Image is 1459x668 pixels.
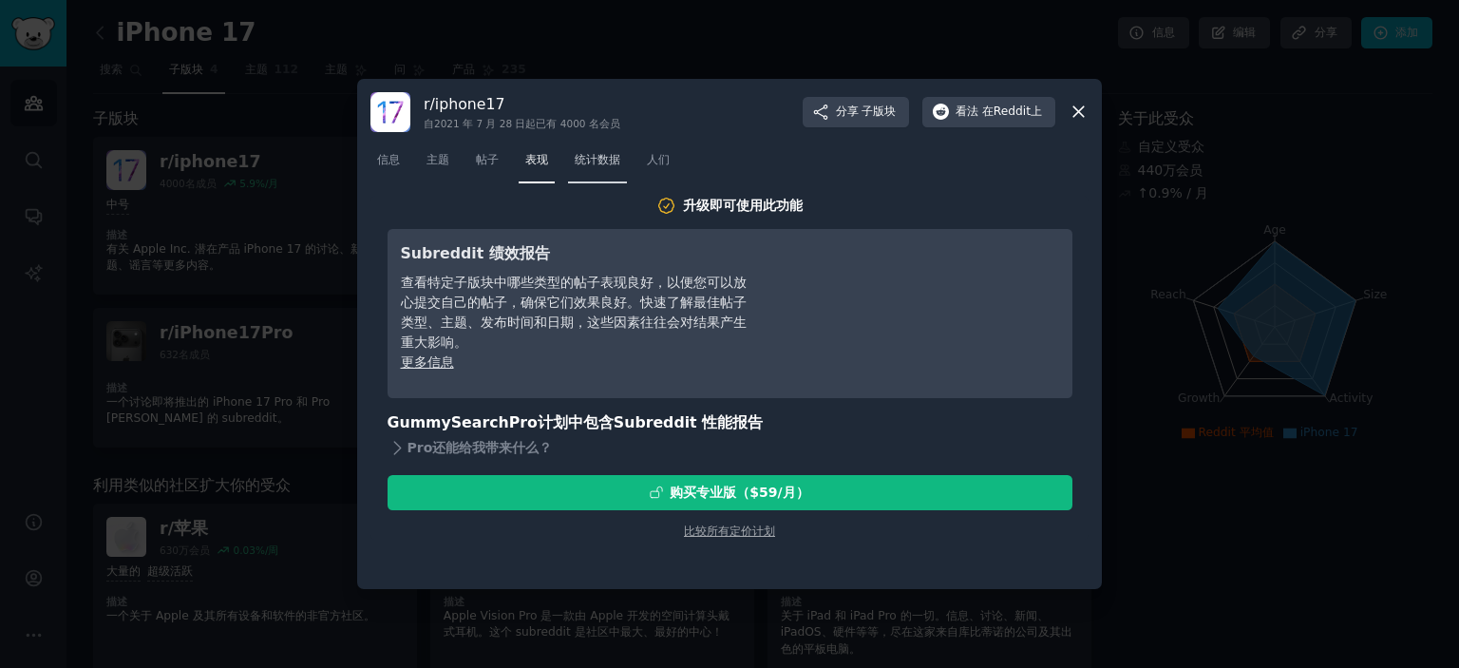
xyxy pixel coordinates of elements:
font: 购买 [670,485,696,500]
font: GummySearch [388,413,509,431]
font: 中包含 [568,413,614,431]
font: 还能给我带来什么 [432,440,539,455]
font: 专业版 [696,485,736,500]
font: 自2021 年 7 月 28 日起 [424,118,536,129]
font: 已有 4000 名 [536,118,598,129]
font: 表现 [525,153,548,166]
font: 查看特定子版块中哪些类型的帖子表现良好，以便您可以放心提交自己的帖子，确保它们效果良好。快速了解最佳帖子类型、主题、发布时间和日期，这些因素往往会对结果产生重大影响。 [401,275,747,350]
a: 帖子 [469,145,505,184]
font: 信息 [377,153,400,166]
font: （$ [736,485,759,500]
font: 分享 [836,105,859,118]
font: iphone17 [435,95,505,113]
font: 看法 [956,105,978,118]
font: 统计数据 [575,153,620,166]
a: 人们 [640,145,676,184]
font: ） [796,485,809,500]
font: Pro [509,413,538,431]
font: Subreddit 性能报告 [614,413,763,431]
font: 在Reddit上 [982,105,1042,118]
font: 计划 [538,413,568,431]
button: 分享子版块 [803,97,910,127]
a: 更多信息 [401,354,454,370]
font: 人们 [647,153,670,166]
a: 统计数据 [568,145,627,184]
a: 比较所有定价计划 [684,525,775,538]
font: 主题 [426,153,449,166]
button: 购买专业版（$59/月） [388,475,1072,510]
font: 子版块 [862,105,896,118]
a: 主题 [420,145,456,184]
font: r/ [424,95,435,113]
font: 帖子 [476,153,499,166]
button: 看法在Reddit上 [922,97,1055,127]
font: 会员 [599,118,620,129]
font: /月 [778,485,796,500]
font: 升级即可使用此功能 [683,198,803,213]
font: Subreddit 绩效报告 [401,244,550,262]
iframe: YouTube 视频播放器 [774,242,1059,385]
font: 59 [759,485,777,500]
a: 信息 [370,145,407,184]
img: iPhone17 [370,92,410,132]
font: Pro [407,440,433,455]
a: 表现 [519,145,555,184]
font: ？ [539,440,552,455]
